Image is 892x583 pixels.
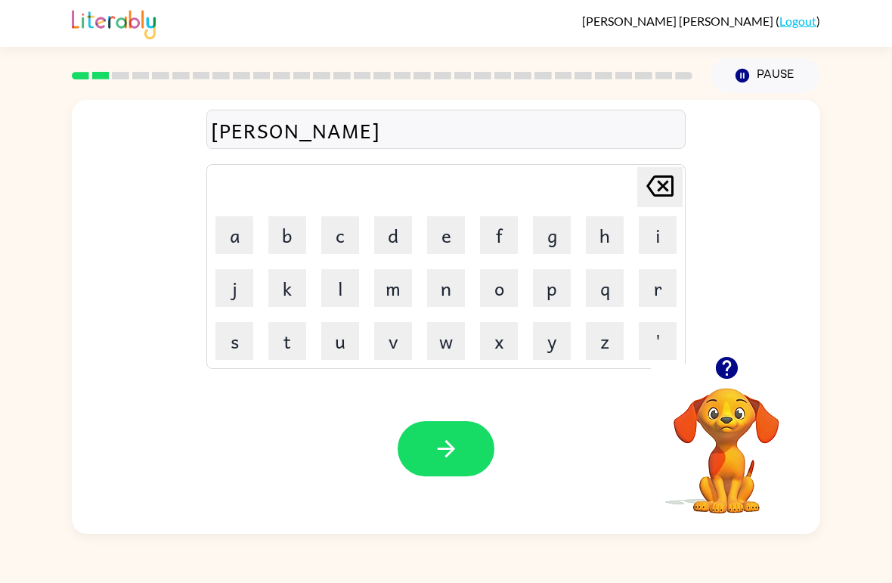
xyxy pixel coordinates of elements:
button: j [215,269,253,307]
button: r [639,269,677,307]
button: g [533,216,571,254]
button: n [427,269,465,307]
button: ' [639,322,677,360]
button: Pause [711,58,820,93]
button: t [268,322,306,360]
button: d [374,216,412,254]
button: v [374,322,412,360]
button: b [268,216,306,254]
button: s [215,322,253,360]
button: a [215,216,253,254]
button: l [321,269,359,307]
div: ( ) [582,14,820,28]
a: Logout [779,14,816,28]
video: Your browser must support playing .mp4 files to use Literably. Please try using another browser. [651,364,802,516]
div: [PERSON_NAME] [211,114,681,146]
button: h [586,216,624,254]
button: p [533,269,571,307]
button: m [374,269,412,307]
button: o [480,269,518,307]
img: Literably [72,6,156,39]
button: c [321,216,359,254]
button: x [480,322,518,360]
button: y [533,322,571,360]
button: w [427,322,465,360]
button: q [586,269,624,307]
button: u [321,322,359,360]
button: f [480,216,518,254]
button: k [268,269,306,307]
span: [PERSON_NAME] [PERSON_NAME] [582,14,776,28]
button: e [427,216,465,254]
button: z [586,322,624,360]
button: i [639,216,677,254]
